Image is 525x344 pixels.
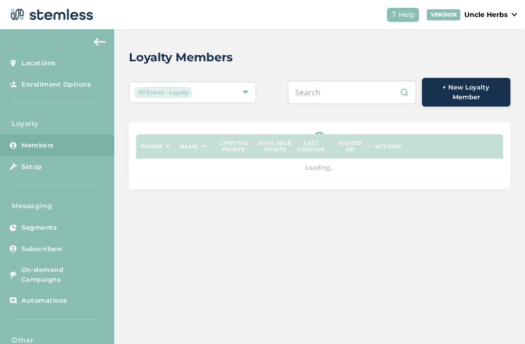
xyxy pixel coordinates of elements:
span: Locations [21,58,56,68]
iframe: Chat Widget [476,297,525,344]
span: Help [399,10,415,20]
h2: Loyalty Members [129,49,233,66]
img: icon-arrow-back-accent-c549486e.svg [94,38,105,46]
span: Automations [21,296,68,306]
span: Members [21,141,54,150]
span: Enrollment Options [21,80,91,90]
span: All Stores - Loyalty [134,87,192,98]
span: On-demand Campaigns [21,265,105,284]
span: Setup [21,162,42,172]
input: Search [288,81,416,104]
div: VENDOR [427,9,460,20]
span: Segments [21,223,57,233]
img: icon-help-white-03924b79.svg [391,12,397,18]
img: logo-dark-0685b13c.svg [8,5,93,24]
button: + New Loyalty Member [422,78,510,107]
p: Uncle Herbs [464,10,507,20]
img: icon_down-arrow-small-66adaf34.svg [511,13,517,17]
span: Subscribers [21,244,63,254]
span: + New Loyalty Member [430,83,503,102]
